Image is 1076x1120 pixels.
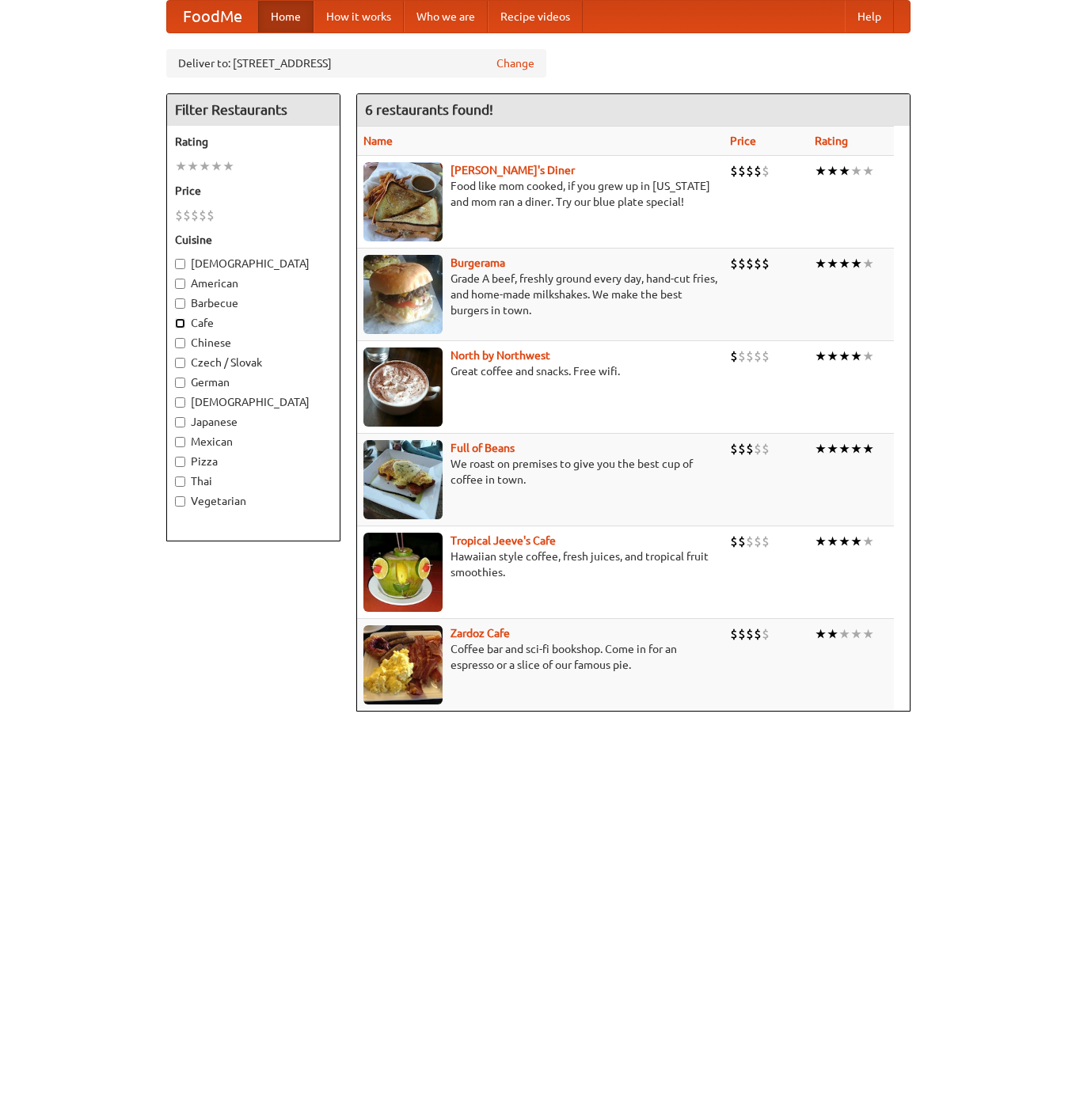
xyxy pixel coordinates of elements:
[827,255,838,272] li: ★
[175,414,332,430] label: Japanese
[815,162,827,180] li: ★
[838,162,850,180] li: ★
[451,534,556,547] a: Tropical Jeeve's Cafe
[175,134,332,150] h5: Rating
[845,1,894,32] a: Help
[175,259,185,269] input: [DEMOGRAPHIC_DATA]
[827,625,838,643] li: ★
[167,94,340,126] h4: Filter Restaurants
[175,437,185,447] input: Mexican
[762,625,770,643] li: $
[762,533,770,550] li: $
[175,207,183,224] li: $
[762,347,770,365] li: $
[827,533,838,550] li: ★
[175,355,332,370] label: Czech / Slovak
[827,347,838,365] li: ★
[175,256,332,271] label: [DEMOGRAPHIC_DATA]
[363,347,443,427] img: north.jpg
[175,476,185,487] input: Thai
[175,457,185,467] input: Pizza
[175,397,185,408] input: [DEMOGRAPHIC_DATA]
[166,49,546,78] div: Deliver to: [STREET_ADDRESS]
[838,625,850,643] li: ★
[222,158,234,175] li: ★
[175,417,185,427] input: Japanese
[175,315,332,331] label: Cafe
[862,347,874,365] li: ★
[363,533,443,612] img: jeeves.jpg
[199,207,207,224] li: $
[451,164,575,177] a: [PERSON_NAME]'s Diner
[363,178,717,210] p: Food like mom cooked, if you grew up in [US_STATE] and mom ran a diner. Try our blue plate special!
[175,295,332,311] label: Barbecue
[746,625,754,643] li: $
[746,162,754,180] li: $
[738,255,746,272] li: $
[175,493,332,509] label: Vegetarian
[365,102,493,117] ng-pluralize: 6 restaurants found!
[850,533,862,550] li: ★
[363,255,443,334] img: burgerama.jpg
[363,549,717,580] p: Hawaiian style coffee, fresh juices, and tropical fruit smoothies.
[199,158,211,175] li: ★
[738,162,746,180] li: $
[754,347,762,365] li: $
[838,440,850,457] li: ★
[496,55,534,71] a: Change
[187,158,199,175] li: ★
[363,363,717,379] p: Great coffee and snacks. Free wifi.
[175,394,332,410] label: [DEMOGRAPHIC_DATA]
[175,335,332,351] label: Chinese
[730,162,738,180] li: $
[363,135,393,147] a: Name
[815,135,848,147] a: Rating
[451,627,510,640] a: Zardoz Cafe
[730,533,738,550] li: $
[738,440,746,457] li: $
[730,135,756,147] a: Price
[746,347,754,365] li: $
[815,347,827,365] li: ★
[754,440,762,457] li: $
[183,207,191,224] li: $
[451,256,505,269] a: Burgerama
[746,255,754,272] li: $
[746,533,754,550] li: $
[762,162,770,180] li: $
[191,207,199,224] li: $
[730,255,738,272] li: $
[175,454,332,469] label: Pizza
[762,440,770,457] li: $
[862,625,874,643] li: ★
[738,347,746,365] li: $
[730,625,738,643] li: $
[175,374,332,390] label: German
[738,533,746,550] li: $
[838,347,850,365] li: ★
[451,349,550,362] a: North by Northwest
[175,358,185,368] input: Czech / Slovak
[850,440,862,457] li: ★
[762,255,770,272] li: $
[363,440,443,519] img: beans.jpg
[363,625,443,704] img: zardoz.jpg
[862,255,874,272] li: ★
[175,298,185,309] input: Barbecue
[862,162,874,180] li: ★
[850,162,862,180] li: ★
[363,271,717,318] p: Grade A beef, freshly ground every day, hand-cut fries, and home-made milkshakes. We make the bes...
[175,318,185,328] input: Cafe
[167,1,258,32] a: FoodMe
[175,434,332,450] label: Mexican
[451,442,515,454] a: Full of Beans
[175,279,185,289] input: American
[175,275,332,291] label: American
[754,255,762,272] li: $
[175,158,187,175] li: ★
